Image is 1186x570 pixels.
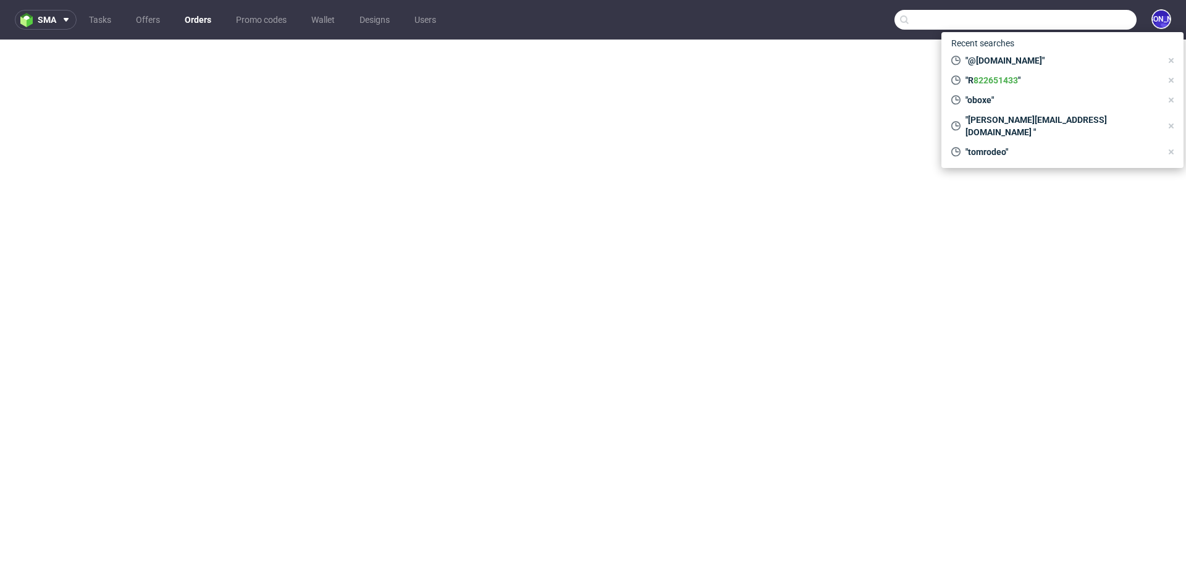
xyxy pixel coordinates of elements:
span: "@[DOMAIN_NAME]" [961,54,1161,67]
span: "tomrodeo" [961,146,1161,158]
span: "R " [961,74,1161,86]
a: 822651433 [974,75,1018,85]
figcaption: [PERSON_NAME] [1153,10,1170,28]
a: Orders [177,10,219,30]
a: Wallet [304,10,342,30]
img: logo [20,13,38,27]
a: Designs [352,10,397,30]
a: Users [407,10,444,30]
a: Promo codes [229,10,294,30]
span: Recent searches [946,33,1019,53]
span: "[PERSON_NAME][EMAIL_ADDRESS][DOMAIN_NAME] " [961,114,1161,138]
a: Tasks [82,10,119,30]
a: Offers [128,10,167,30]
button: sma [15,10,77,30]
span: "oboxe" [961,94,1161,106]
span: sma [38,15,56,24]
